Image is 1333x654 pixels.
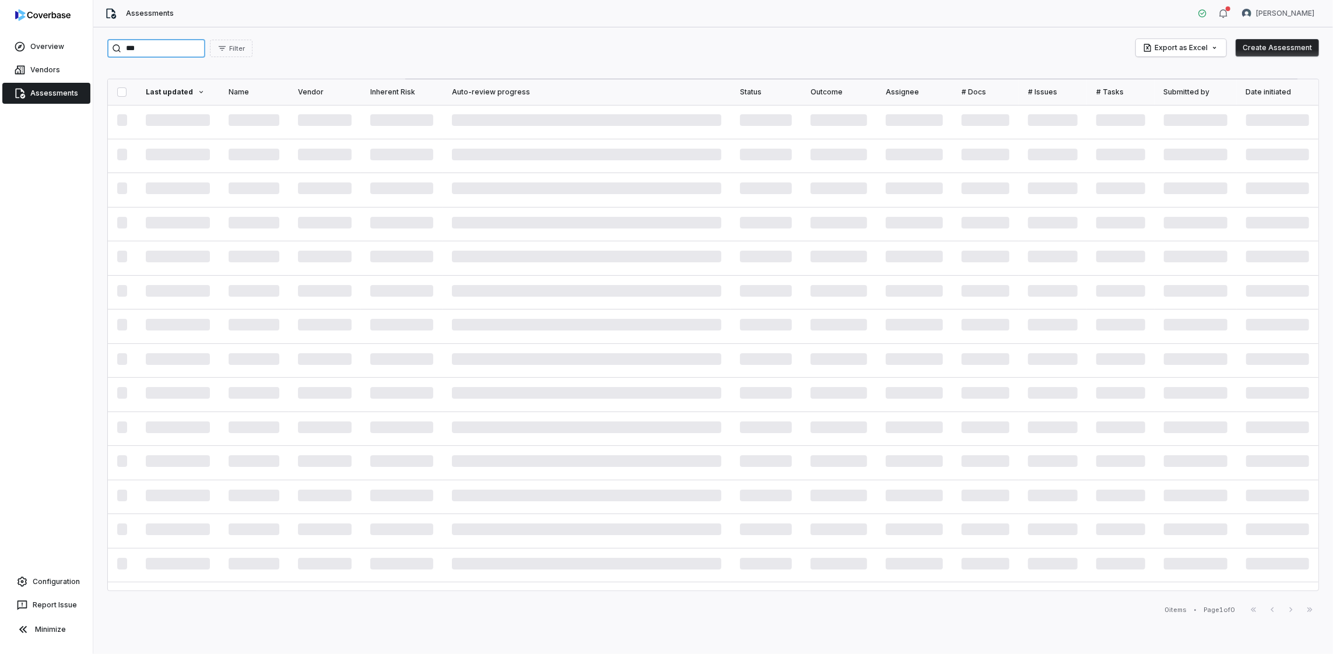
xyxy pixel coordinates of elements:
a: Assessments [2,83,90,104]
div: Status [740,87,792,97]
div: Name [229,87,280,97]
div: Submitted by [1164,87,1227,97]
div: Last updated [146,87,210,97]
button: Export as Excel [1136,39,1226,57]
div: Date initiated [1246,87,1309,97]
div: Assignee [886,87,943,97]
img: Shaun Angley avatar [1242,9,1251,18]
div: # Issues [1028,87,1078,97]
div: Vendor [298,87,352,97]
button: Create Assessment [1236,39,1319,57]
span: [PERSON_NAME] [1256,9,1314,18]
img: logo-D7KZi-bG.svg [15,9,71,21]
button: Shaun Angley avatar[PERSON_NAME] [1235,5,1321,22]
span: Assessments [126,9,174,18]
div: Auto-review progress [452,87,721,97]
div: Inherent Risk [370,87,433,97]
button: Minimize [5,618,88,641]
div: # Docs [962,87,1009,97]
button: Filter [210,40,252,57]
div: 0 items [1164,606,1187,614]
div: Outcome [811,87,867,97]
button: Report Issue [5,595,88,616]
div: • [1194,606,1197,614]
div: # Tasks [1096,87,1145,97]
a: Configuration [5,571,88,592]
div: Page 1 of 0 [1204,606,1235,614]
a: Vendors [2,59,90,80]
a: Overview [2,36,90,57]
span: Filter [229,44,245,53]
